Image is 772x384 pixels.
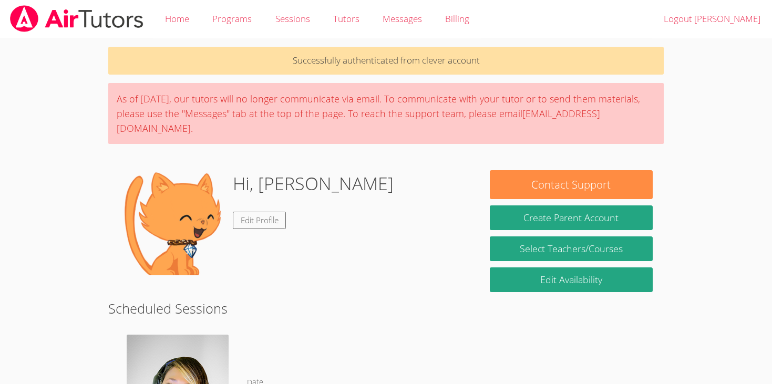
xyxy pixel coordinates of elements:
[490,236,653,261] a: Select Teachers/Courses
[490,170,653,199] button: Contact Support
[490,205,653,230] button: Create Parent Account
[108,83,664,144] div: As of [DATE], our tutors will no longer communicate via email. To communicate with your tutor or ...
[233,212,286,229] a: Edit Profile
[108,47,664,75] p: Successfully authenticated from clever account
[233,170,394,197] h1: Hi, [PERSON_NAME]
[9,5,145,32] img: airtutors_banner-c4298cdbf04f3fff15de1276eac7730deb9818008684d7c2e4769d2f7ddbe033.png
[383,13,422,25] span: Messages
[490,267,653,292] a: Edit Availability
[108,298,664,318] h2: Scheduled Sessions
[119,170,224,275] img: default.png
